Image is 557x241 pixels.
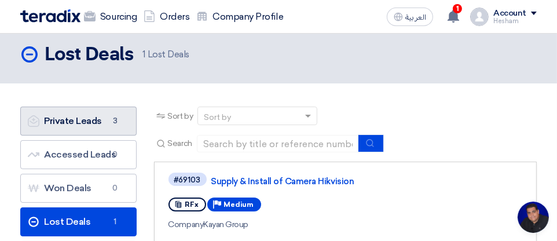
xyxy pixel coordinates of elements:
span: 1 [453,4,462,13]
span: العربية [405,13,426,21]
a: Accessed Leads0 [20,140,137,169]
span: 1 [142,49,145,60]
img: profile_test.png [470,8,489,26]
a: Company Profile [193,4,287,30]
div: Account [493,9,526,19]
span: 1 [108,216,122,228]
h2: Lost Deals [45,43,133,67]
div: Sort by [204,111,231,123]
span: Lost Deals [142,48,189,61]
a: Private Leads3 [20,107,137,136]
div: Kayan Group [168,218,523,231]
span: Medium [224,200,254,209]
img: Teradix logo [20,9,80,23]
span: 3 [108,115,122,127]
button: العربية [387,8,433,26]
input: Search by title or reference number [197,135,359,152]
div: #69103 [174,176,201,184]
a: Supply & Install of Camera Hikvision [211,176,501,187]
a: Orders [140,4,193,30]
a: Sourcing [80,4,140,30]
a: Lost Deals1 [20,207,137,236]
span: RFx [185,200,199,209]
div: Hesham [493,18,537,24]
div: Open chat [518,202,549,233]
span: Company [168,220,204,229]
span: Search [168,137,192,149]
a: Won Deals0 [20,174,137,203]
span: 0 [108,182,122,194]
span: 0 [108,149,122,160]
span: Sort by [168,110,193,122]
